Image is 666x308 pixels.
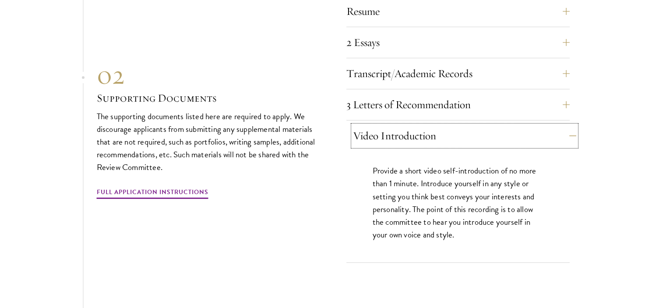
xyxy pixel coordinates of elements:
button: 2 Essays [346,32,570,53]
button: Video Introduction [353,125,576,146]
p: Provide a short video self-introduction of no more than 1 minute. Introduce yourself in any style... [373,164,543,241]
a: Full Application Instructions [97,187,208,200]
button: Transcript/Academic Records [346,63,570,84]
h3: Supporting Documents [97,91,320,106]
button: Resume [346,1,570,22]
div: 02 [97,59,320,91]
p: The supporting documents listed here are required to apply. We discourage applicants from submitt... [97,110,320,173]
button: 3 Letters of Recommendation [346,94,570,115]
